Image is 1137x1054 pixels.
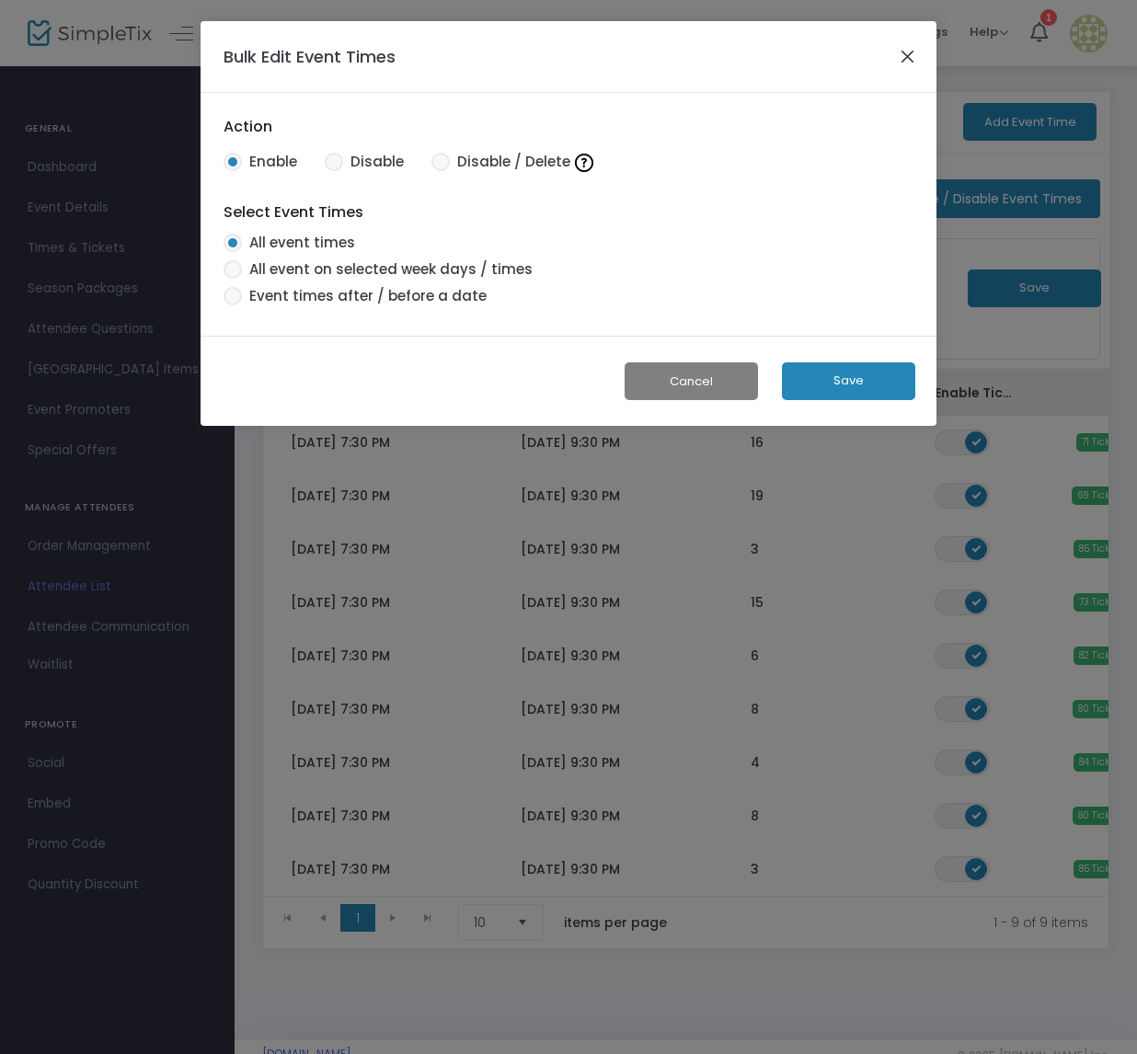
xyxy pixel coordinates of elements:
div: Action [224,116,272,138]
span: All event on selected week days / times [242,259,533,281]
div: Select Event Times [224,201,363,223]
span: Enable [242,152,297,173]
span: Disable [343,152,404,173]
button: Save [782,362,915,400]
button: Cancel [625,362,758,400]
span: Event times after / before a date [242,286,487,307]
button: Close [896,44,920,68]
h4: Bulk Edit Event Times [224,44,396,69]
span: Disable / Delete [450,147,598,178]
span: All event times [242,233,355,254]
img: question-mark [575,154,593,172]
